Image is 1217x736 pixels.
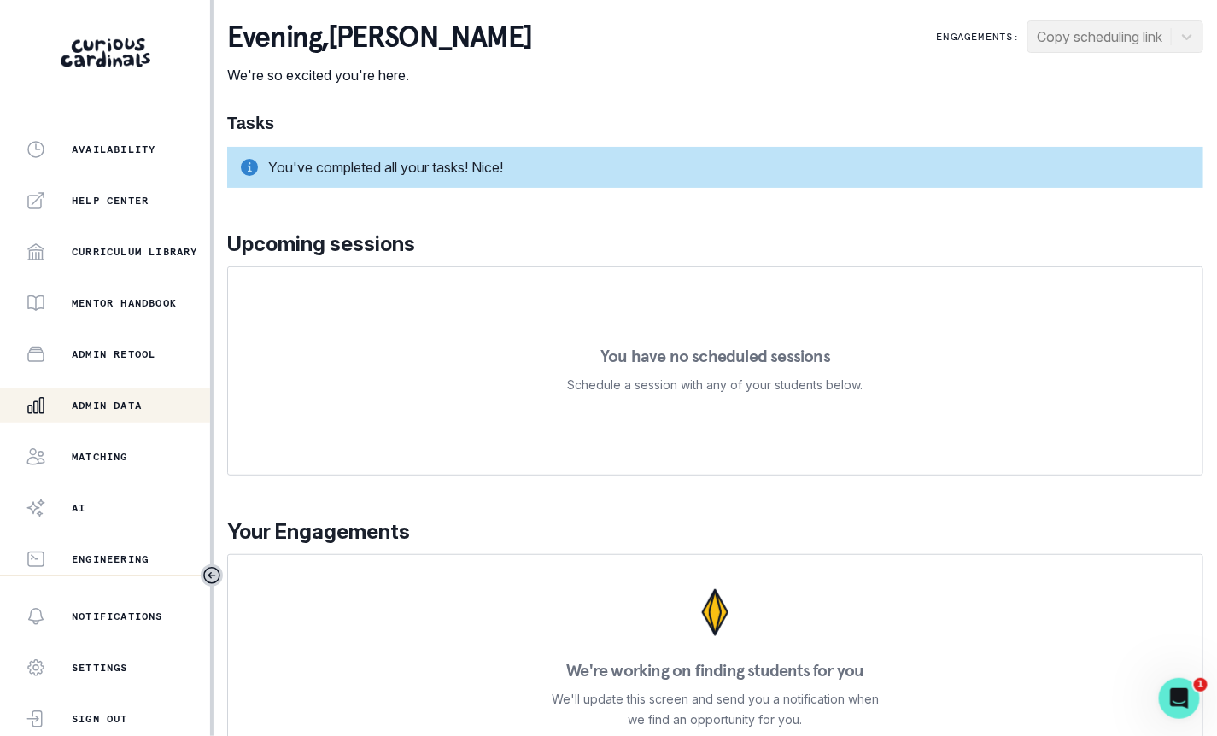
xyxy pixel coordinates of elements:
[61,38,150,67] img: Curious Cardinals Logo
[72,712,128,726] p: Sign Out
[600,348,830,365] p: You have no scheduled sessions
[568,375,863,395] p: Schedule a session with any of your students below.
[227,147,1203,188] div: You've completed all your tasks! Nice!
[552,689,880,730] p: We'll update this screen and send you a notification when we find an opportunity for you.
[227,113,1203,133] h1: Tasks
[72,501,85,515] p: AI
[227,517,1203,547] p: Your Engagements
[1194,678,1208,692] span: 1
[72,296,177,310] p: Mentor Handbook
[72,245,198,259] p: Curriculum Library
[227,20,531,55] p: evening , [PERSON_NAME]
[227,229,1203,260] p: Upcoming sessions
[937,30,1021,44] p: Engagements:
[72,194,149,207] p: Help Center
[227,65,531,85] p: We're so excited you're here.
[72,450,128,464] p: Matching
[72,610,163,623] p: Notifications
[72,143,155,156] p: Availability
[72,552,149,566] p: Engineering
[72,348,155,361] p: Admin Retool
[72,399,142,412] p: Admin Data
[201,564,223,587] button: Toggle sidebar
[566,662,863,679] p: We're working on finding students for you
[1159,678,1200,719] iframe: Intercom live chat
[72,661,128,675] p: Settings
